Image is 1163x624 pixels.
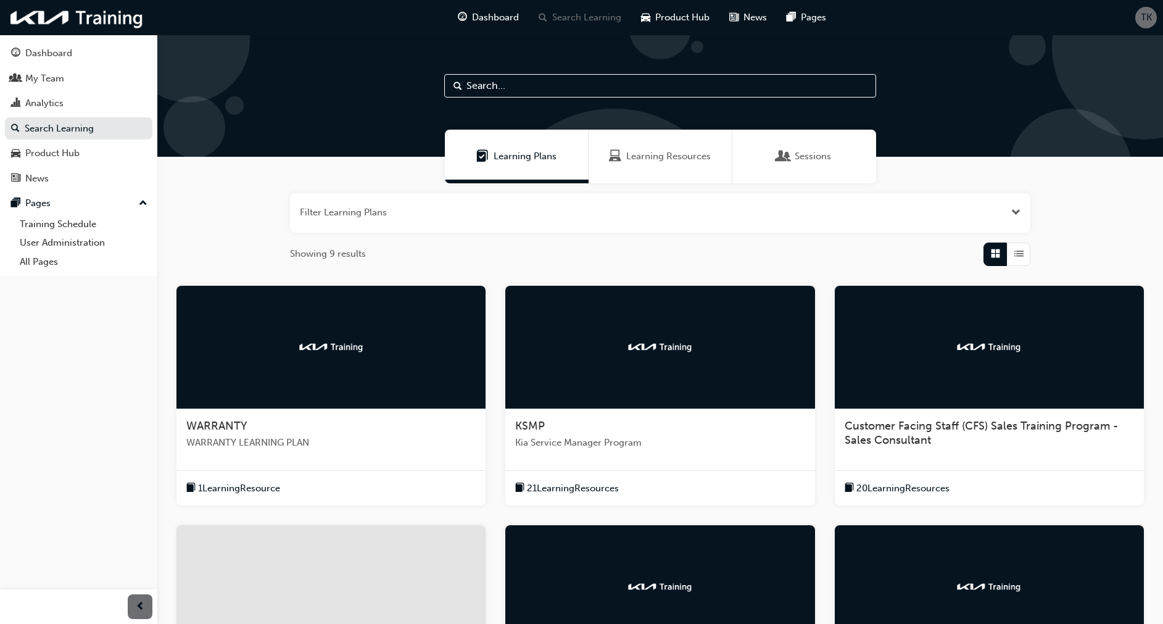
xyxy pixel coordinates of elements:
[5,167,152,190] a: News
[529,5,631,30] a: search-iconSearch Learning
[719,5,777,30] a: news-iconNews
[626,341,694,353] img: kia-training
[297,341,365,353] img: kia-training
[11,48,20,59] span: guage-icon
[991,247,1000,261] span: Grid
[6,5,148,30] img: kia-training
[15,215,152,234] a: Training Schedule
[25,46,72,60] div: Dashboard
[186,481,280,496] button: book-icon1LearningResource
[186,481,196,496] span: book-icon
[505,286,814,506] a: kia-trainingKSMPKia Service Manager Programbook-icon21LearningResources
[589,130,732,183] a: Learning ResourcesLearning Resources
[458,10,467,25] span: guage-icon
[25,146,80,160] div: Product Hub
[472,10,519,25] span: Dashboard
[5,117,152,140] a: Search Learning
[835,286,1144,506] a: kia-trainingCustomer Facing Staff (CFS) Sales Training Program - Sales Consultantbook-icon20Learn...
[290,247,366,261] span: Showing 9 results
[198,481,280,496] span: 1 Learning Resource
[453,79,462,93] span: Search
[136,599,145,615] span: prev-icon
[527,481,619,496] span: 21 Learning Resources
[515,481,619,496] button: book-icon21LearningResources
[5,67,152,90] a: My Team
[5,192,152,215] button: Pages
[732,130,876,183] a: SessionsSessions
[626,581,694,593] img: kia-training
[743,10,767,25] span: News
[5,40,152,192] button: DashboardMy TeamAnalyticsSearch LearningProduct HubNews
[955,341,1023,353] img: kia-training
[515,481,524,496] span: book-icon
[729,10,739,25] span: news-icon
[25,172,49,186] div: News
[1135,7,1157,28] button: TK
[476,149,489,164] span: Learning Plans
[1141,10,1152,25] span: TK
[11,198,20,209] span: pages-icon
[1014,247,1024,261] span: List
[539,10,547,25] span: search-icon
[176,286,486,506] a: kia-trainingWARRANTYWARRANTY LEARNING PLANbook-icon1LearningResource
[787,10,796,25] span: pages-icon
[641,10,650,25] span: car-icon
[845,481,950,496] button: book-icon20LearningResources
[444,74,876,98] input: Search...
[186,436,476,450] span: WARRANTY LEARNING PLAN
[655,10,710,25] span: Product Hub
[777,149,790,164] span: Sessions
[11,98,20,109] span: chart-icon
[609,149,621,164] span: Learning Resources
[5,42,152,65] a: Dashboard
[15,252,152,272] a: All Pages
[1011,206,1020,220] button: Open the filter
[11,123,20,135] span: search-icon
[25,72,64,86] div: My Team
[186,419,247,433] span: WARRANTY
[25,196,51,210] div: Pages
[515,419,545,433] span: KSMP
[955,581,1023,593] img: kia-training
[795,149,831,164] span: Sessions
[626,149,711,164] span: Learning Resources
[5,92,152,115] a: Analytics
[845,419,1119,447] span: Customer Facing Staff (CFS) Sales Training Program - Sales Consultant
[139,196,147,212] span: up-icon
[11,148,20,159] span: car-icon
[494,149,557,164] span: Learning Plans
[448,5,529,30] a: guage-iconDashboard
[777,5,836,30] a: pages-iconPages
[11,73,20,85] span: people-icon
[856,481,950,496] span: 20 Learning Resources
[845,481,854,496] span: book-icon
[5,142,152,165] a: Product Hub
[445,130,589,183] a: Learning PlansLearning Plans
[25,96,64,110] div: Analytics
[801,10,826,25] span: Pages
[15,233,152,252] a: User Administration
[631,5,719,30] a: car-iconProduct Hub
[11,173,20,185] span: news-icon
[552,10,621,25] span: Search Learning
[515,436,805,450] span: Kia Service Manager Program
